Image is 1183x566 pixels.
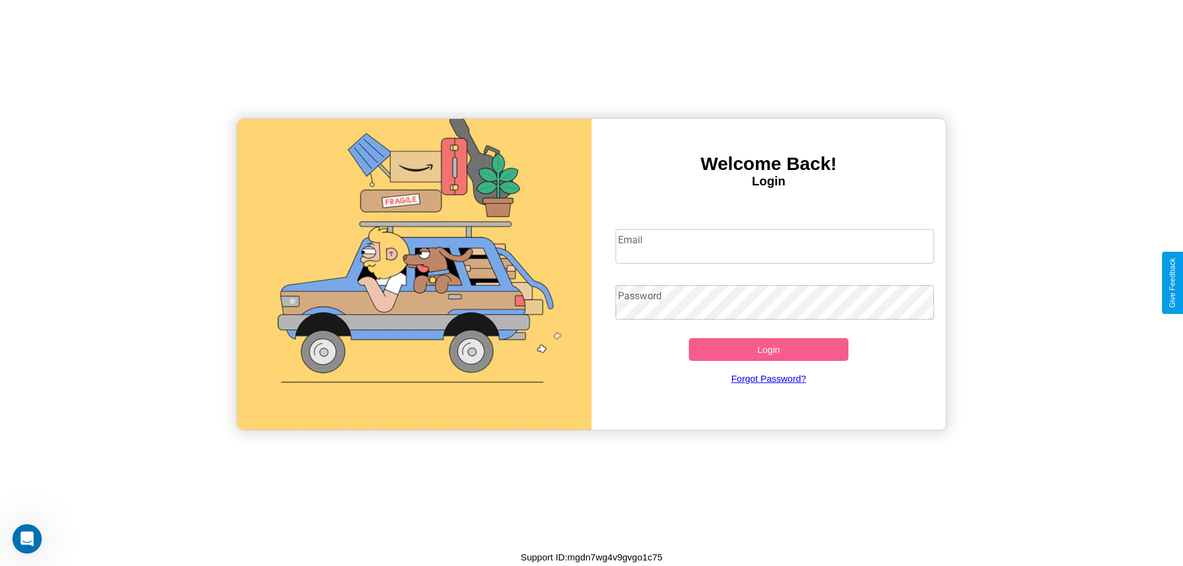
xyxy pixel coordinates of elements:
p: Support ID: mgdn7wg4v9gvgo1c75 [521,549,662,565]
h3: Welcome Back! [591,153,946,174]
img: gif [237,119,591,430]
iframe: Intercom live chat [12,524,42,554]
div: Give Feedback [1168,258,1177,308]
button: Login [689,338,848,361]
h4: Login [591,174,946,188]
a: Forgot Password? [609,361,929,396]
